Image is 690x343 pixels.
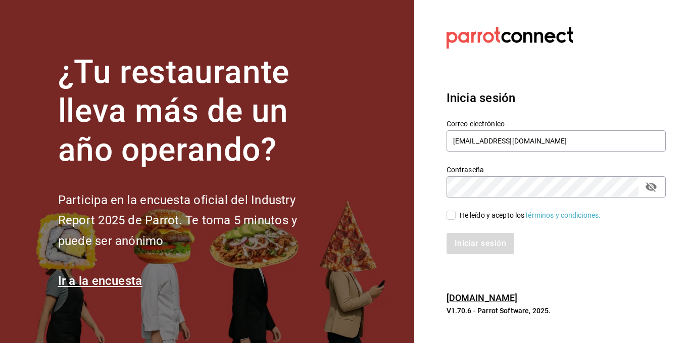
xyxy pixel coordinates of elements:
[447,166,666,173] label: Contraseña
[58,53,331,169] h1: ¿Tu restaurante lleva más de un año operando?
[524,211,601,219] a: Términos y condiciones.
[460,210,601,221] div: He leído y acepto los
[447,89,666,107] h3: Inicia sesión
[447,120,666,127] label: Correo electrónico
[447,130,666,152] input: Ingresa tu correo electrónico
[58,274,142,288] a: Ir a la encuesta
[58,190,331,252] h2: Participa en la encuesta oficial del Industry Report 2025 de Parrot. Te toma 5 minutos y puede se...
[643,178,660,195] button: passwordField
[447,292,518,303] a: [DOMAIN_NAME]
[447,306,666,316] p: V1.70.6 - Parrot Software, 2025.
